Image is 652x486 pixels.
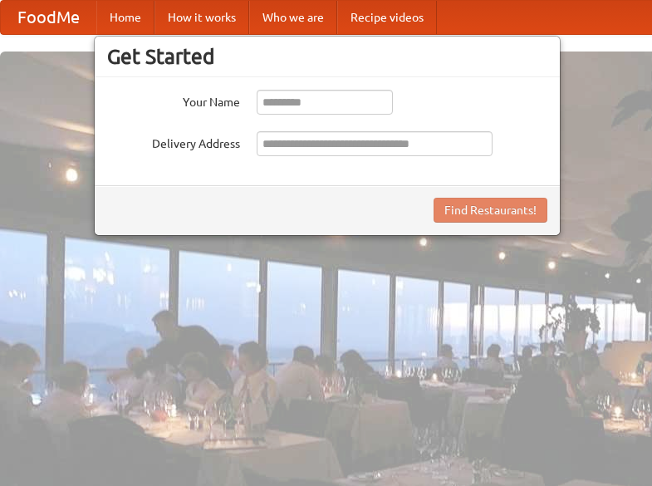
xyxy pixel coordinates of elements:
[249,1,337,34] a: Who we are
[337,1,437,34] a: Recipe videos
[96,1,154,34] a: Home
[154,1,249,34] a: How it works
[107,44,547,69] h3: Get Started
[107,90,240,110] label: Your Name
[434,198,547,223] button: Find Restaurants!
[1,1,96,34] a: FoodMe
[107,131,240,152] label: Delivery Address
